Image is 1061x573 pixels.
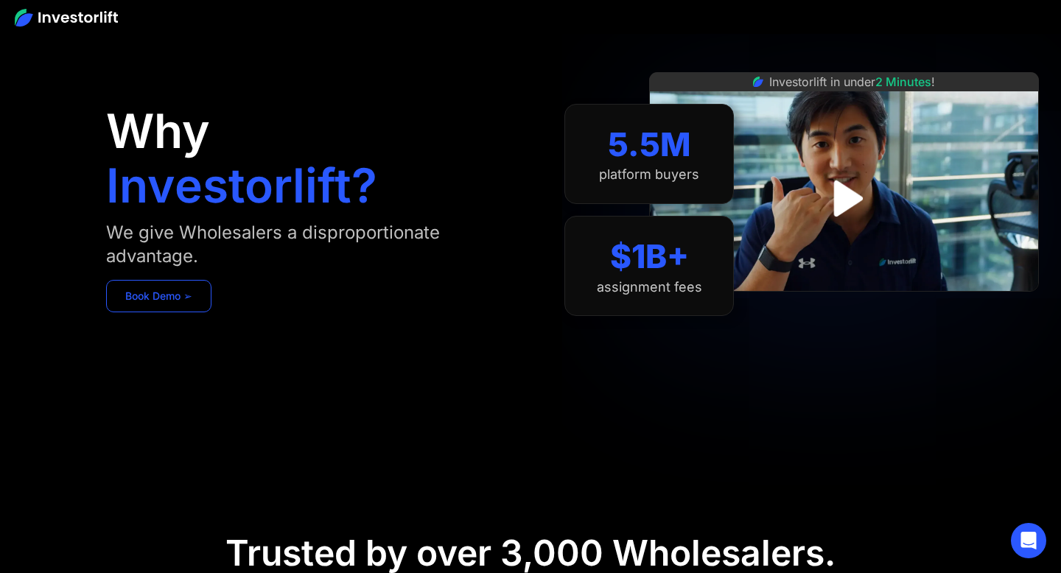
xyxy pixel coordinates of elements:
[106,280,211,312] a: Book Demo ➢
[769,73,935,91] div: Investorlift in under !
[599,166,699,183] div: platform buyers
[1011,523,1046,558] div: Open Intercom Messenger
[811,166,877,231] a: open lightbox
[106,162,377,209] h1: Investorlift?
[106,221,483,268] div: We give Wholesalers a disproportionate advantage.
[608,125,691,164] div: 5.5M
[610,237,689,276] div: $1B+
[875,74,931,89] span: 2 Minutes
[734,299,955,317] iframe: Customer reviews powered by Trustpilot
[597,279,702,295] div: assignment fees
[106,108,210,155] h1: Why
